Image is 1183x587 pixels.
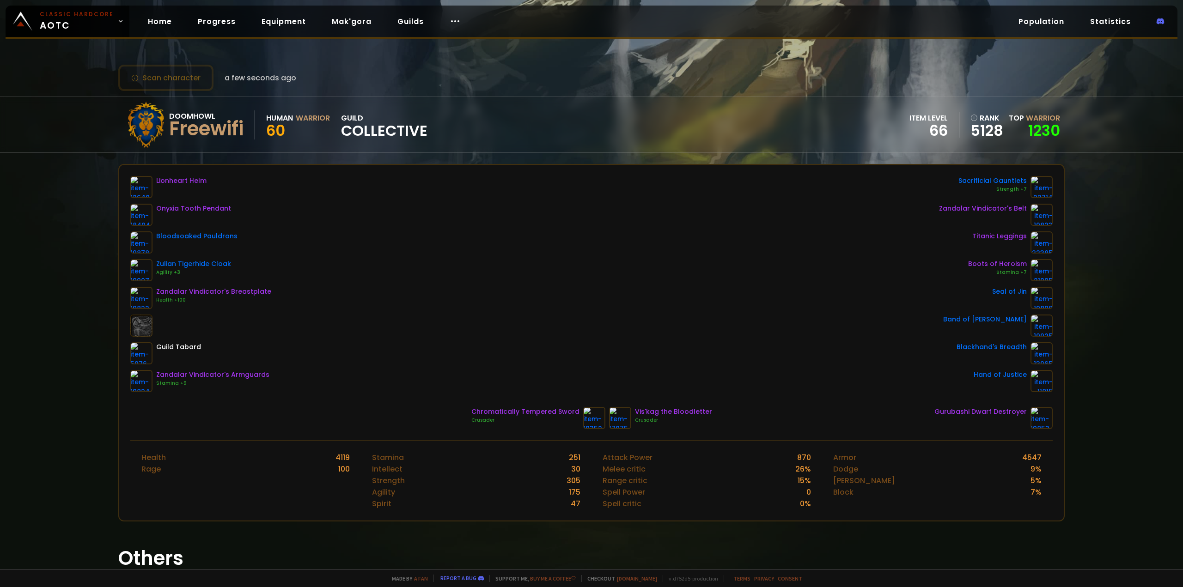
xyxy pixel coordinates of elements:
[992,287,1027,297] div: Seal of Jin
[603,463,646,475] div: Melee critic
[754,575,774,582] a: Privacy
[603,498,641,509] div: Spell critic
[635,417,712,424] div: Crusader
[372,463,402,475] div: Intellect
[130,370,152,392] img: item-19824
[968,259,1027,269] div: Boots of Heroism
[1011,12,1072,31] a: Population
[324,12,379,31] a: Mak'gora
[733,575,750,582] a: Terms
[934,407,1027,417] div: Gurubashi Dwarf Destroyer
[40,10,114,32] span: AOTC
[833,452,856,463] div: Armor
[1022,452,1042,463] div: 4547
[156,297,271,304] div: Health +100
[581,575,657,582] span: Checkout
[266,120,285,141] span: 60
[617,575,657,582] a: [DOMAIN_NAME]
[663,575,718,582] span: v. d752d5 - production
[1031,486,1042,498] div: 7 %
[603,486,645,498] div: Spell Power
[583,407,605,429] img: item-19352
[118,544,1065,573] h1: Others
[1031,407,1053,429] img: item-19853
[169,122,244,136] div: Freewifi
[958,186,1027,193] div: Strength +7
[603,475,647,486] div: Range critic
[130,204,152,226] img: item-18404
[266,112,293,124] div: Human
[1031,342,1053,364] img: item-13965
[974,370,1027,380] div: Hand of Justice
[156,231,238,241] div: Bloodsoaked Pauldrons
[1028,120,1060,141] a: 1230
[130,231,152,254] img: item-19878
[1031,231,1053,254] img: item-22385
[372,475,405,486] div: Strength
[156,370,269,380] div: Zandalar Vindicator's Armguards
[958,176,1027,186] div: Sacrificial Gauntlets
[156,380,269,387] div: Stamina +9
[972,231,1027,241] div: Titanic Leggings
[190,12,243,31] a: Progress
[567,475,580,486] div: 305
[530,575,576,582] a: Buy me a coffee
[970,124,1003,138] a: 5128
[603,452,652,463] div: Attack Power
[414,575,428,582] a: a fan
[372,486,395,498] div: Agility
[943,315,1027,324] div: Band of [PERSON_NAME]
[635,407,712,417] div: Vis'kag the Bloodletter
[6,6,129,37] a: Classic HardcoreAOTC
[225,72,296,84] span: a few seconds ago
[569,452,580,463] div: 251
[296,112,330,124] div: Warrior
[335,452,350,463] div: 4119
[1031,204,1053,226] img: item-19823
[156,259,231,269] div: Zulian Tigerhide Cloak
[939,204,1027,213] div: Zandalar Vindicator's Belt
[909,112,948,124] div: item level
[156,269,231,276] div: Agility +3
[372,452,404,463] div: Stamina
[569,486,580,498] div: 175
[341,112,427,138] div: guild
[806,486,811,498] div: 0
[390,12,431,31] a: Guilds
[1083,12,1138,31] a: Statistics
[338,463,350,475] div: 100
[795,463,811,475] div: 26 %
[156,176,207,186] div: Lionheart Helm
[609,407,631,429] img: item-17075
[1026,113,1060,123] span: Warrior
[471,417,579,424] div: Crusader
[833,486,854,498] div: Block
[800,498,811,509] div: 0 %
[1031,287,1053,309] img: item-19898
[1031,176,1053,198] img: item-22714
[1031,259,1053,281] img: item-21995
[341,124,427,138] span: Collective
[372,498,391,509] div: Spirit
[778,575,802,582] a: Consent
[970,112,1003,124] div: rank
[471,407,579,417] div: Chromatically Tempered Sword
[798,475,811,486] div: 15 %
[169,110,244,122] div: Doomhowl
[140,12,179,31] a: Home
[130,287,152,309] img: item-19822
[156,287,271,297] div: Zandalar Vindicator's Breastplate
[141,452,166,463] div: Health
[386,575,428,582] span: Made by
[254,12,313,31] a: Equipment
[130,259,152,281] img: item-19907
[909,124,948,138] div: 66
[1009,112,1060,124] div: Top
[489,575,576,582] span: Support me,
[957,342,1027,352] div: Blackhand's Breadth
[40,10,114,18] small: Classic Hardcore
[118,65,213,91] button: Scan character
[833,463,858,475] div: Dodge
[797,452,811,463] div: 870
[156,204,231,213] div: Onyxia Tooth Pendant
